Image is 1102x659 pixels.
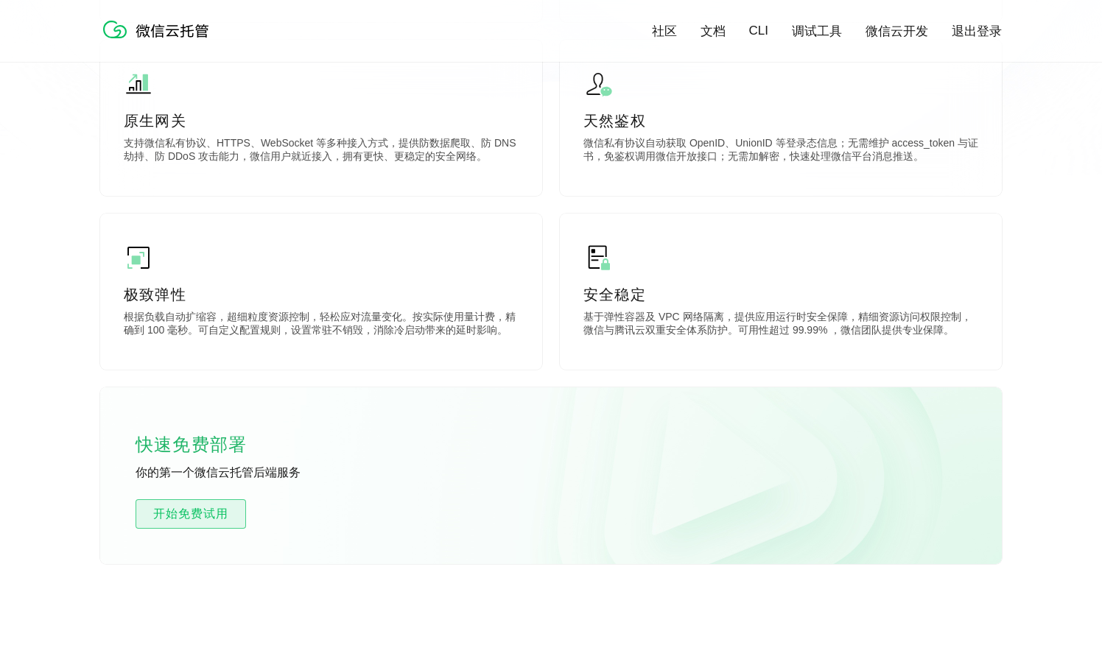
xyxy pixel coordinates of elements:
[701,23,726,40] a: 文档
[583,137,978,166] p: 微信私有协议自动获取 OpenID、UnionID 等登录态信息；无需维护 access_token 与证书，免鉴权调用微信开放接口；无需加解密，快速处理微信平台消息推送。
[749,24,768,38] a: CLI
[866,23,928,40] a: 微信云开发
[124,110,519,131] p: 原生网关
[100,15,218,44] img: 微信云托管
[652,23,677,40] a: 社区
[583,110,978,131] p: 天然鉴权
[136,465,357,482] p: 你的第一个微信云托管后端服务
[136,430,283,459] p: 快速免费部署
[100,34,218,46] a: 微信云托管
[952,23,1002,40] a: 退出登录
[124,137,519,166] p: 支持微信私有协议、HTTPS、WebSocket 等多种接入方式，提供防数据爬取、防 DNS 劫持、防 DDoS 攻击能力，微信用户就近接入，拥有更快、更稳定的安全网络。
[124,311,519,340] p: 根据负载自动扩缩容，超细粒度资源控制，轻松应对流量变化。按实际使用量计费，精确到 100 毫秒。可自定义配置规则，设置常驻不销毁，消除冷启动带来的延时影响。
[136,505,245,523] span: 开始免费试用
[583,311,978,340] p: 基于弹性容器及 VPC 网络隔离，提供应用运行时安全保障，精细资源访问权限控制，微信与腾讯云双重安全体系防护。可用性超过 99.99% ，微信团队提供专业保障。
[792,23,842,40] a: 调试工具
[583,284,978,305] p: 安全稳定
[124,284,519,305] p: 极致弹性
